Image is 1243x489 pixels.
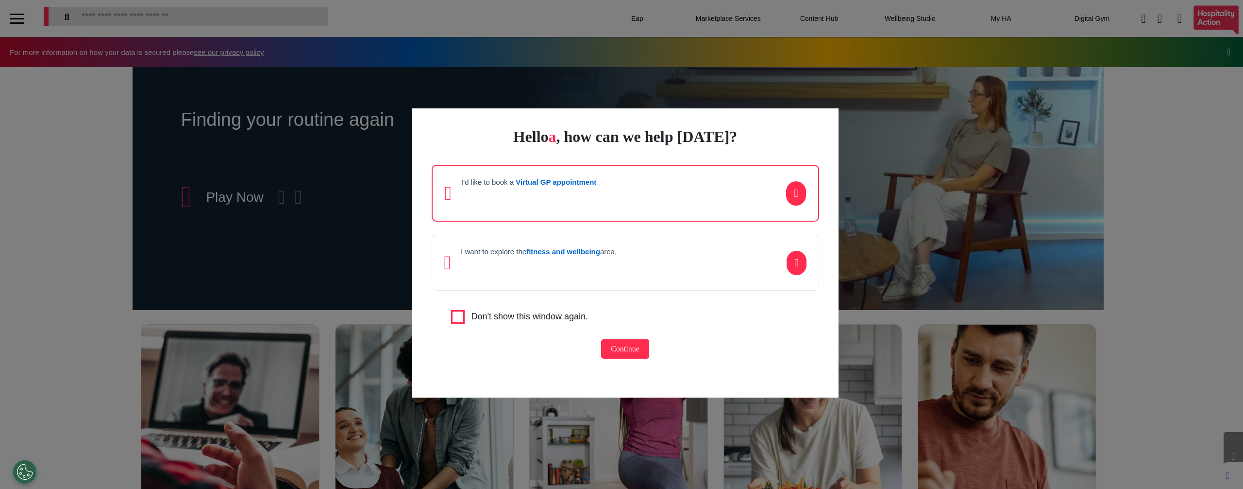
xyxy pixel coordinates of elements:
button: Open Preferences [13,460,37,484]
strong: Virtual GP appointment [516,178,596,186]
input: Agree to privacy policy [451,310,465,324]
button: Continue [601,339,649,359]
strong: fitness and wellbeing [526,247,600,256]
h4: I'd like to book a [461,178,596,187]
span: a [549,128,556,145]
label: Don't show this window again. [471,310,588,324]
div: Hello , how can we help [DATE]? [432,128,819,145]
h4: I want to explore the area. [461,247,617,256]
